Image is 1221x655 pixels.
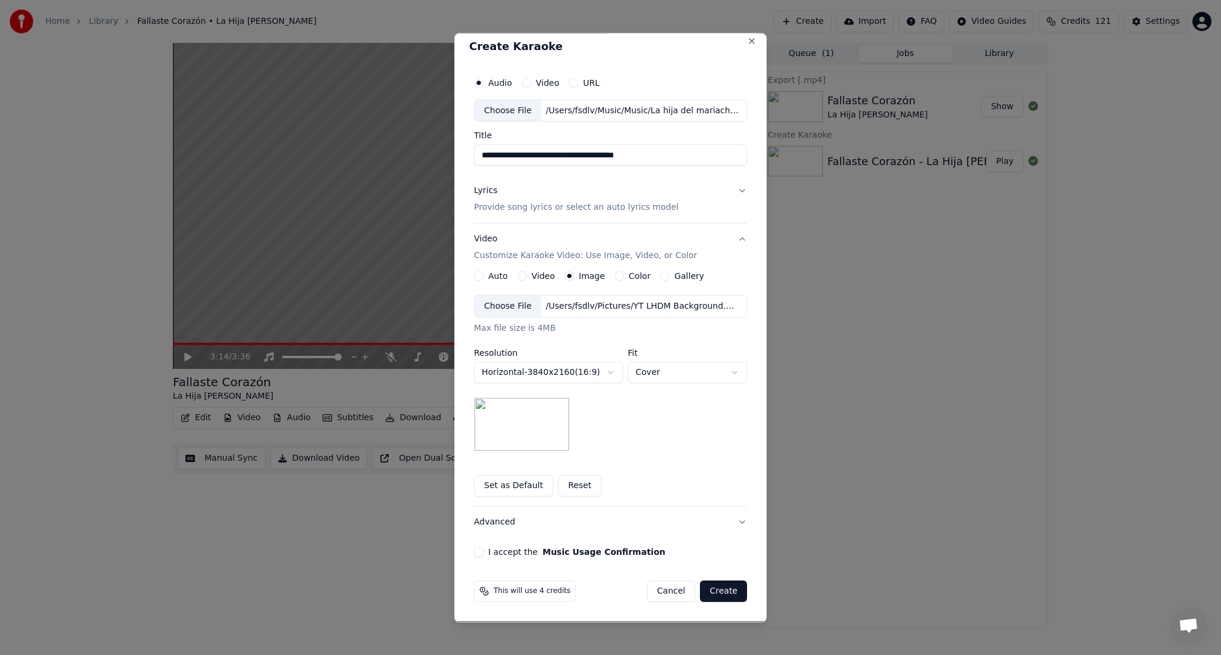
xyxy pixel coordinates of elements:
[536,79,559,87] label: Video
[541,105,744,117] div: /Users/fsdlv/Music/Music/La hija del mariachi/CD1/La hija del mariachi - Me equivoqué con tigo. ...
[474,224,747,272] button: VideoCustomize Karaoke Video: Use Image, Video, or Color
[558,476,602,497] button: Reset
[474,250,697,262] p: Customize Karaoke Video: Use Image, Video, or Color
[474,323,747,335] div: Max file size is 4MB
[474,272,747,507] div: VideoCustomize Karaoke Video: Use Image, Video, or Color
[475,296,541,318] div: Choose File
[474,507,747,538] button: Advanced
[488,548,665,557] label: I accept the
[541,301,744,313] div: /Users/fsdlv/Pictures/YT LHDM Background.png
[474,349,623,358] label: Resolution
[494,587,571,597] span: This will use 4 credits
[583,79,600,87] label: URL
[647,581,695,603] button: Cancel
[700,581,747,603] button: Create
[474,185,497,197] div: Lyrics
[488,272,508,281] label: Auto
[469,41,752,52] h2: Create Karaoke
[474,202,678,214] p: Provide song lyrics or select an auto lyrics model
[532,272,555,281] label: Video
[488,79,512,87] label: Audio
[628,349,747,358] label: Fit
[475,100,541,122] div: Choose File
[474,476,553,497] button: Set as Default
[629,272,651,281] label: Color
[474,176,747,223] button: LyricsProvide song lyrics or select an auto lyrics model
[674,272,704,281] label: Gallery
[474,234,697,262] div: Video
[543,548,665,557] button: I accept the
[474,132,747,140] label: Title
[579,272,605,281] label: Image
